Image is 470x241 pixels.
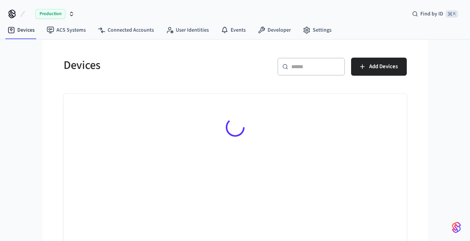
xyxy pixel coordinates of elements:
[446,10,458,18] span: ⌘ K
[452,221,461,233] img: SeamLogoGradient.69752ec5.svg
[420,10,443,18] span: Find by ID
[406,7,464,21] div: Find by ID⌘ K
[215,23,252,37] a: Events
[2,23,41,37] a: Devices
[252,23,297,37] a: Developer
[35,9,65,19] span: Production
[64,58,231,73] h5: Devices
[369,62,398,72] span: Add Devices
[160,23,215,37] a: User Identities
[351,58,407,76] button: Add Devices
[92,23,160,37] a: Connected Accounts
[41,23,92,37] a: ACS Systems
[297,23,338,37] a: Settings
